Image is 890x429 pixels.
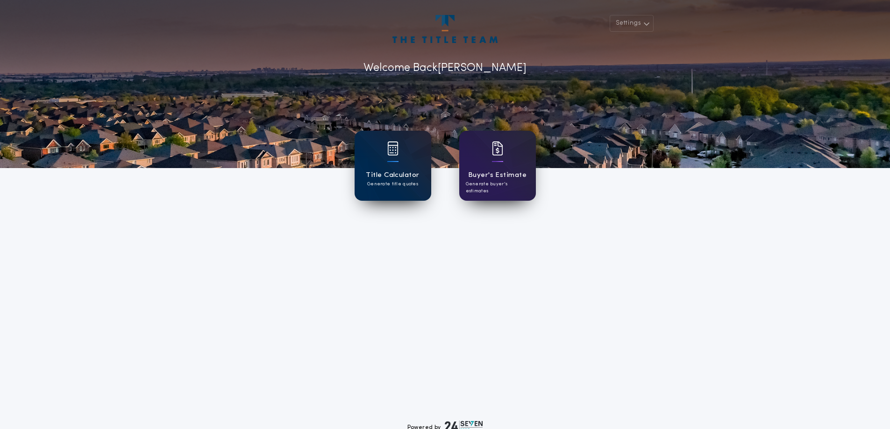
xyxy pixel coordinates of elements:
[492,141,503,155] img: card icon
[387,141,399,155] img: card icon
[610,15,654,32] button: Settings
[468,170,527,181] h1: Buyer's Estimate
[363,60,527,77] p: Welcome Back [PERSON_NAME]
[355,131,431,201] a: card iconTitle CalculatorGenerate title quotes
[466,181,529,195] p: Generate buyer's estimates
[392,15,497,43] img: account-logo
[366,170,419,181] h1: Title Calculator
[459,131,536,201] a: card iconBuyer's EstimateGenerate buyer's estimates
[367,181,418,188] p: Generate title quotes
